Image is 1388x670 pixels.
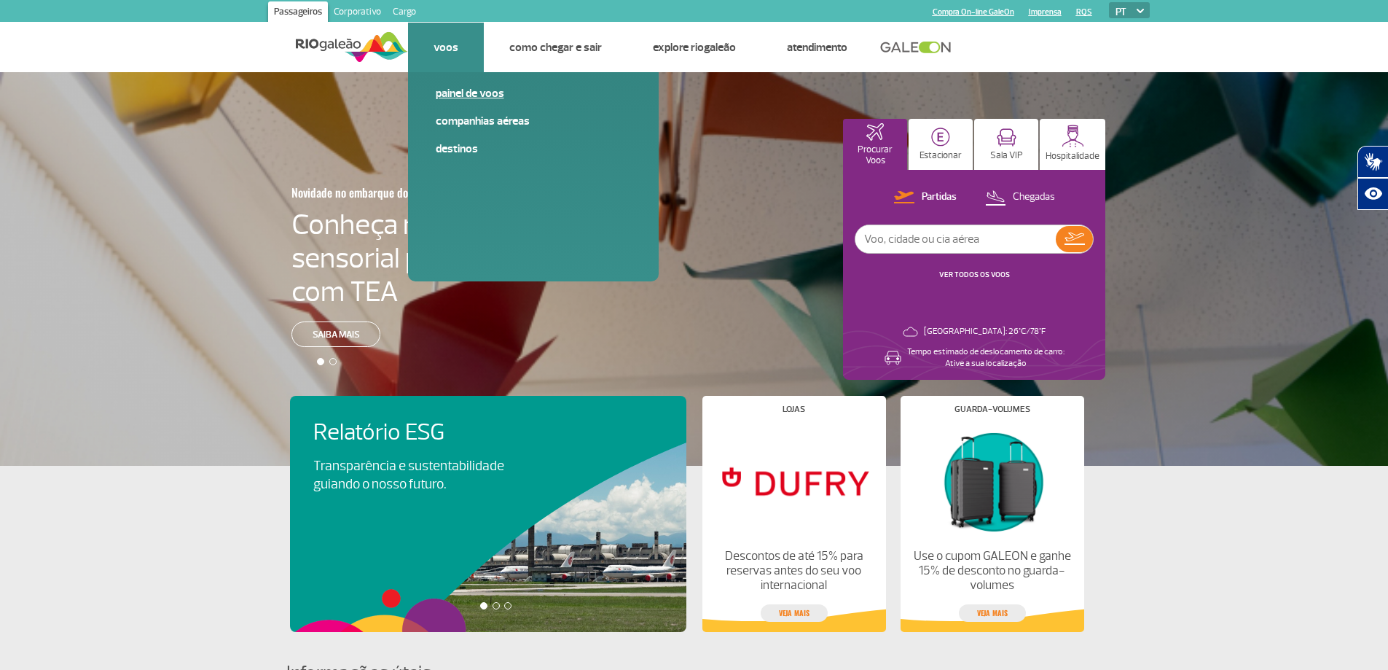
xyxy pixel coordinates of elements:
h4: Conheça nossa sala sensorial para passageiros com TEA [291,208,606,308]
button: Partidas [890,188,961,207]
a: Companhias Aéreas [436,113,631,129]
button: Estacionar [909,119,973,170]
a: VER TODOS OS VOOS [939,270,1010,279]
a: Passageiros [268,1,328,25]
p: Estacionar [920,150,962,161]
img: Guarda-volumes [912,425,1071,537]
input: Voo, cidade ou cia aérea [855,225,1056,253]
img: hospitality.svg [1062,125,1084,147]
p: Hospitalidade [1046,151,1099,162]
p: Tempo estimado de deslocamento de carro: Ative a sua localização [907,346,1064,370]
button: VER TODOS OS VOOS [935,269,1014,281]
a: Destinos [436,141,631,157]
h4: Lojas [783,405,805,413]
a: Relatório ESGTransparência e sustentabilidade guiando o nosso futuro. [313,419,663,494]
h3: Novidade no embarque doméstico [291,177,535,208]
a: Voos [434,40,458,55]
a: Corporativo [328,1,387,25]
a: veja mais [959,604,1026,622]
button: Procurar Voos [843,119,907,170]
img: Lojas [714,425,873,537]
img: airplaneHomeActive.svg [866,123,884,141]
button: Hospitalidade [1040,119,1105,170]
a: Painel de voos [436,85,631,101]
button: Sala VIP [974,119,1038,170]
a: Cargo [387,1,422,25]
a: Saiba mais [291,322,380,347]
p: Chegadas [1013,190,1055,204]
button: Abrir tradutor de língua de sinais. [1357,146,1388,178]
a: Como chegar e sair [509,40,602,55]
h4: Relatório ESG [313,419,545,446]
a: RQS [1076,7,1092,17]
p: Procurar Voos [850,144,900,166]
div: Plugin de acessibilidade da Hand Talk. [1357,146,1388,210]
img: carParkingHome.svg [931,128,950,147]
img: vipRoom.svg [997,128,1016,147]
a: Compra On-line GaleOn [933,7,1014,17]
button: Abrir recursos assistivos. [1357,178,1388,210]
p: Partidas [922,190,957,204]
p: [GEOGRAPHIC_DATA]: 26°C/78°F [924,326,1046,338]
button: Chegadas [981,188,1059,207]
a: Explore RIOgaleão [653,40,736,55]
p: Sala VIP [990,150,1023,161]
a: Atendimento [787,40,847,55]
a: veja mais [761,604,828,622]
p: Transparência e sustentabilidade guiando o nosso futuro. [313,457,520,494]
a: Imprensa [1029,7,1062,17]
h4: Guarda-volumes [954,405,1030,413]
p: Use o cupom GALEON e ganhe 15% de desconto no guarda-volumes [912,549,1071,593]
p: Descontos de até 15% para reservas antes do seu voo internacional [714,549,873,593]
